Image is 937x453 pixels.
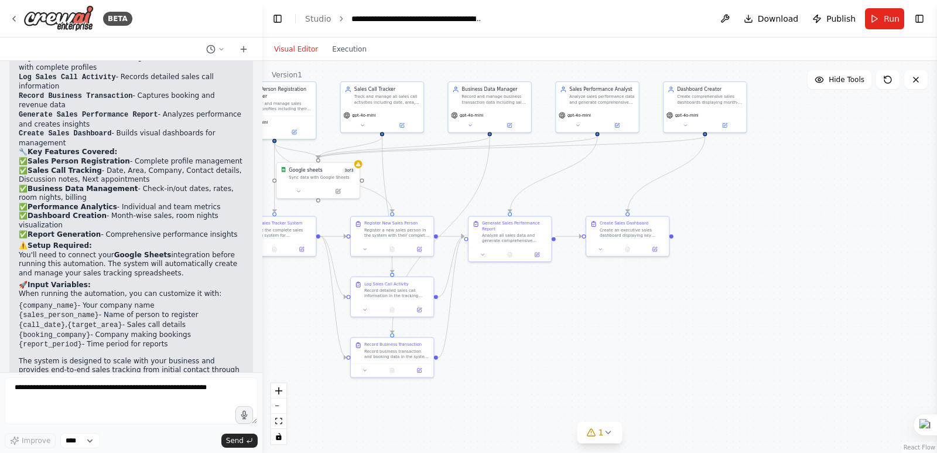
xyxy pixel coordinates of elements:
button: 1 [577,422,623,444]
div: Record business transaction and booking data in the system for {booking_company}. Capture all ess... [364,349,429,359]
div: Create Sales DashboardCreate an executive sales dashboard displaying key performance indicators, ... [586,216,670,256]
g: Edge from a442228e-ac75-4862-bc42-494127d7d1d6 to 44e2b7d4-494e-462f-9f0e-91b9bc2ecff2 [271,143,322,158]
div: Business Data Manager [462,86,527,93]
strong: Input Variables: [28,281,91,289]
div: Track and manage all sales call activities including date, area, company details, contact informa... [354,94,419,105]
button: Run [865,8,904,29]
div: Generate Sales Performance Report [482,221,547,231]
strong: Performance Analytics [28,203,117,211]
span: gpt-4o-mini [352,113,375,118]
button: Hide Tools [808,70,871,89]
button: No output available [378,366,406,374]
div: Analyze all sales data and generate comprehensive performance reports for {report_period}. Review... [482,233,547,243]
div: Dashboard CreatorCreate comprehensive sales dashboards displaying month-wise sales performance, r... [663,81,747,133]
button: No output available [495,251,524,259]
button: Open in side panel [275,128,313,137]
li: - Builds visual dashboards for management [19,129,244,148]
button: No output available [613,245,642,253]
button: Execution [325,42,374,56]
div: Register a new sales person in the system with their complete profile information including perso... [364,227,429,238]
code: {booking_company} [19,331,90,339]
div: Sales Person Registration ManagerRegister and manage sales person profiles including their person... [232,81,317,139]
button: zoom out [271,398,286,414]
strong: Google Sheets [114,251,172,259]
g: Edge from 36ba6ae8-1dbd-4bd9-9dc9-aa86e712ec75 to 17b33858-10c6-4305-b687-0e571215002b [556,233,582,239]
div: Sales Performance AnalystAnalyze sales performance data and generate comprehensive reports showin... [555,81,640,133]
div: Setup Sales Tracker SystemInitialize the complete sales tracking system for {company_name} by cre... [232,216,317,256]
g: Edge from ff448c32-779b-48b0-af0b-0656f8a886e8 to 44e2b7d4-494e-462f-9f0e-91b9bc2ecff2 [315,136,386,158]
g: Edge from 85682f91-be75-4146-a333-bf9f9475f7db to 36ba6ae8-1dbd-4bd9-9dc9-aa86e712ec75 [438,233,464,360]
code: Log Sales Call Activity [19,73,116,81]
code: {report_period} [19,340,82,349]
div: Register and manage sales person profiles including their personal information, contact details, ... [247,101,312,111]
div: Analyze sales performance data and generate comprehensive reports showing individual and team per... [569,94,634,105]
span: 1 [599,427,604,438]
button: Click to speak your automation idea [235,406,253,424]
p: When running the automation, you can customize it with: [19,289,244,299]
h2: 🔧 [19,148,244,157]
g: Edge from ff448c32-779b-48b0-af0b-0656f8a886e8 to ee9581ed-66ba-4ddf-94c3-7af96d96fc9f [379,136,396,273]
g: Edge from a442228e-ac75-4862-bc42-494127d7d1d6 to 7e99e156-9223-45b9-b2b7-435f58125b8c [271,143,278,212]
g: Edge from a3d7d4d8-00cd-4af9-ac6c-529a4e4fda2a to 44e2b7d4-494e-462f-9f0e-91b9bc2ecff2 [315,136,709,158]
div: BETA [103,12,132,26]
g: Edge from a3d7d4d8-00cd-4af9-ac6c-529a4e4fda2a to 17b33858-10c6-4305-b687-0e571215002b [624,136,709,212]
strong: Business Data Management [28,185,138,193]
button: Visual Editor [267,42,325,56]
button: Open in side panel [290,245,313,253]
button: Open in side panel [706,121,744,130]
code: {sales_person_name} [19,311,99,319]
button: Publish [808,8,860,29]
li: - Your company name [19,301,244,311]
li: - Company making bookings [19,331,244,340]
div: Log Sales Call ActivityRecord detailed sales call information in the tracking system including th... [350,277,435,317]
li: - Time period for reports [19,340,244,350]
code: Record Business Transaction [19,92,132,100]
button: Switch to previous chat [201,42,230,56]
code: Generate Sales Performance Report [19,111,158,119]
g: Edge from 7e99e156-9223-45b9-b2b7-435f58125b8c to 85682f91-be75-4146-a333-bf9f9475f7db [320,233,347,360]
li: - Analyzes performance and creates insights [19,110,244,129]
strong: Dashboard Creation [28,212,107,220]
button: Open in side panel [408,366,430,374]
div: Record and manage business transaction data including sales person assignments, company bookings,... [462,94,527,105]
button: fit view [271,414,286,429]
div: Dashboard Creator [677,86,742,93]
nav: breadcrumb [305,13,483,25]
span: gpt-4o-mini [245,120,268,125]
span: Send [226,436,244,445]
g: Edge from 7e99e156-9223-45b9-b2b7-435f58125b8c to 46201a05-83e1-4745-a928-185d1e3daa77 [320,233,347,239]
button: Start a new chat [234,42,253,56]
li: , - Sales call details [19,321,244,331]
strong: Setup Required: [28,241,92,250]
button: Show right sidebar [911,11,928,27]
strong: Sales Person Registration [28,157,130,165]
div: Register New Sales Person [364,221,418,226]
div: Create an executive sales dashboard displaying key performance indicators, month-wise sales data,... [600,227,665,238]
p: You'll need to connect your integration before running this automation. The system will automatic... [19,251,244,278]
h2: 🚀 [19,281,244,290]
button: No output available [378,245,406,253]
div: Version 1 [272,70,302,80]
g: Edge from 7e99e156-9223-45b9-b2b7-435f58125b8c to ee9581ed-66ba-4ddf-94c3-7af96d96fc9f [320,233,347,300]
button: Open in side panel [319,188,357,196]
div: Record Business TransactionRecord business transaction and booking data in the system for {bookin... [350,337,435,377]
a: React Flow attribution [904,444,935,451]
span: Hide Tools [829,75,864,84]
div: Record Business Transaction [364,342,422,347]
button: Open in side panel [490,121,528,130]
div: Business Data ManagerRecord and manage business transaction data including sales person assignmen... [447,81,532,133]
h2: ⚠️ [19,241,244,251]
button: Open in side panel [383,121,421,130]
div: React Flow controls [271,383,286,444]
div: Sales Person Registration Manager [247,86,312,100]
strong: Sales Call Tracking [28,166,102,175]
button: Improve [5,433,56,448]
button: Open in side panel [525,251,548,259]
code: {call_date} [19,321,65,329]
button: zoom in [271,383,286,398]
span: Download [758,13,799,25]
div: Sync data with Google Sheets [289,175,355,180]
button: Send [221,434,258,448]
button: toggle interactivity [271,429,286,444]
button: Open in side panel [408,245,430,253]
